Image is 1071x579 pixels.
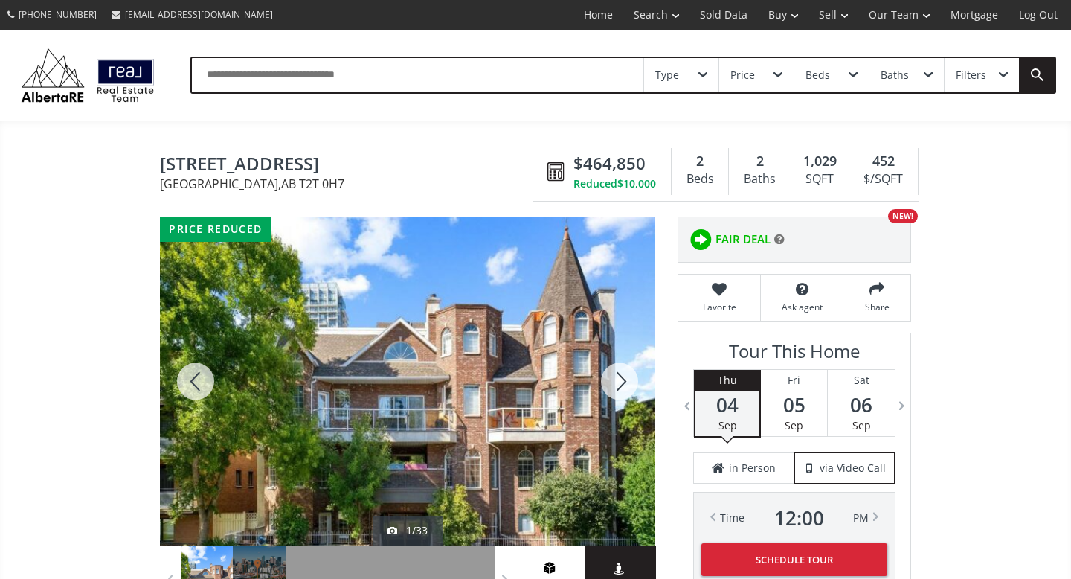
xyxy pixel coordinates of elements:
[881,70,909,80] div: Baths
[125,8,273,21] span: [EMAIL_ADDRESS][DOMAIN_NAME]
[695,394,759,415] span: 04
[679,168,721,191] div: Beds
[720,508,869,528] div: Time PM
[736,168,782,191] div: Baths
[617,176,656,191] span: $10,000
[715,231,771,247] span: FAIR DEAL
[104,1,280,28] a: [EMAIL_ADDRESS][DOMAIN_NAME]
[761,394,827,415] span: 05
[785,418,803,432] span: Sep
[160,217,655,546] div: 916 19 Avenue SW #201 Calgary, AB T2T 0H7 - Photo 1 of 33
[820,461,886,476] span: via Video Call
[828,394,895,415] span: 06
[160,217,271,242] div: price reduced
[828,370,895,391] div: Sat
[686,225,715,255] img: rating icon
[851,301,903,313] span: Share
[888,209,918,223] div: NEW!
[679,152,721,171] div: 2
[160,178,540,190] span: [GEOGRAPHIC_DATA] , AB T2T 0H7
[686,301,753,313] span: Favorite
[655,70,679,80] div: Type
[736,152,782,171] div: 2
[573,152,646,175] span: $464,850
[19,8,97,21] span: [PHONE_NUMBER]
[387,523,428,538] div: 1/33
[852,418,871,432] span: Sep
[805,70,830,80] div: Beds
[803,152,837,171] span: 1,029
[160,154,540,177] span: 916 19 Avenue SW #201
[701,543,887,576] button: Schedule Tour
[768,301,835,313] span: Ask agent
[542,562,557,574] img: virtual tour icon
[718,418,737,432] span: Sep
[857,168,910,191] div: $/SQFT
[730,70,755,80] div: Price
[761,370,827,391] div: Fri
[573,176,656,191] div: Reduced
[857,152,910,171] div: 452
[695,370,759,391] div: Thu
[799,168,841,191] div: SQFT
[15,45,161,106] img: Logo
[774,508,824,528] span: 12 : 00
[693,341,895,369] h3: Tour This Home
[729,461,776,476] span: in Person
[956,70,986,80] div: Filters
